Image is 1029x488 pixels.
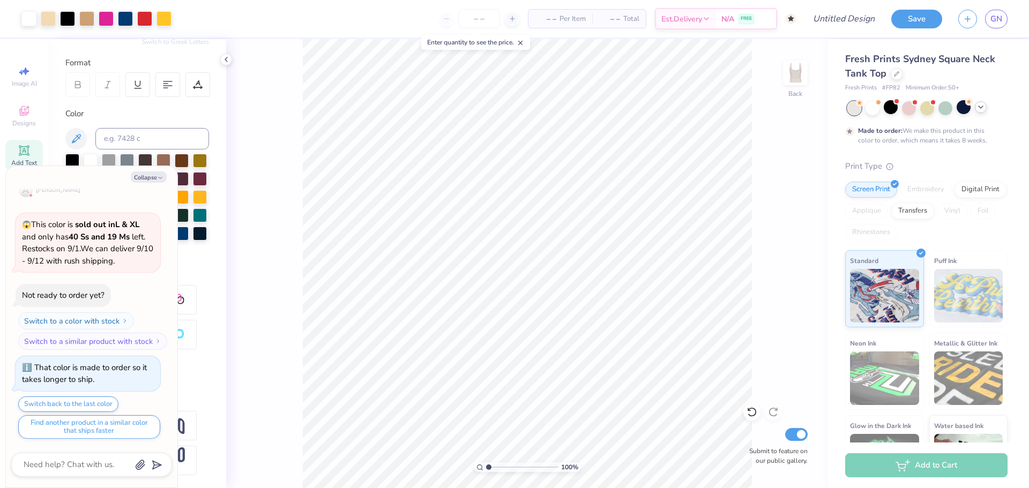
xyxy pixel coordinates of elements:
[19,183,33,197] div: A
[12,79,37,88] span: Image AI
[743,446,808,466] label: Submit to feature on our public gallery.
[858,126,990,145] div: We make this product in this color to order, which means it takes 8 weeks.
[845,84,877,93] span: Fresh Prints
[985,10,1008,28] a: GN
[131,171,167,183] button: Collapse
[623,13,639,25] span: Total
[845,224,897,241] div: Rhinestones
[937,203,967,219] div: Vinyl
[661,13,702,25] span: Est. Delivery
[900,182,951,198] div: Embroidery
[18,415,160,439] button: Find another product in a similar color that ships faster
[882,84,900,93] span: # FP82
[850,351,919,405] img: Neon Ink
[850,434,919,487] img: Glow in the Dark Ink
[122,318,128,324] img: Switch to a color with stock
[22,362,147,385] div: That color is made to order so it takes longer to ship.
[845,52,995,80] span: Fresh Prints Sydney Square Neck Tank Top
[934,420,983,431] span: Water based Ink
[458,9,500,28] input: – –
[990,13,1002,25] span: GN
[845,203,888,219] div: Applique
[971,203,996,219] div: Foil
[785,62,806,84] img: Back
[934,337,997,349] span: Metallic & Glitter Ink
[850,420,911,431] span: Glow in the Dark Ink
[788,89,802,99] div: Back
[65,57,210,69] div: Format
[934,434,1003,487] img: Water based Ink
[955,182,1006,198] div: Digital Print
[850,255,878,266] span: Standard
[11,159,37,167] span: Add Text
[934,255,957,266] span: Puff Ink
[845,182,897,198] div: Screen Print
[18,312,134,329] button: Switch to a color with stock
[561,462,578,472] span: 100 %
[36,186,80,194] div: [PERSON_NAME]
[850,269,919,322] img: Standard
[906,84,959,93] span: Minimum Order: 50 +
[65,108,209,120] div: Color
[22,290,105,301] div: Not ready to order yet?
[75,219,139,230] strong: sold out in L & XL
[142,37,209,46] button: Switch to Greek Letters
[155,338,161,344] img: Switch to a similar product with stock
[18,396,118,412] button: Switch back to the last color
[535,13,556,25] span: – –
[12,119,36,127] span: Designs
[934,351,1003,405] img: Metallic & Glitter Ink
[95,128,209,149] input: e.g. 7428 c
[69,231,130,242] strong: 40 Ss and 19 Ms
[850,337,876,349] span: Neon Ink
[560,13,586,25] span: Per Item
[599,13,620,25] span: – –
[934,269,1003,322] img: Puff Ink
[421,35,530,50] div: Enter quantity to see the price.
[18,333,167,350] button: Switch to a similar product with stock
[804,8,883,29] input: Untitled Design
[741,15,752,22] span: FREE
[858,126,903,135] strong: Made to order:
[22,219,153,266] span: This color is and only has left . Restocks on 9/1. We can deliver 9/10 - 9/12 with rush shipping.
[845,160,1008,172] div: Print Type
[891,203,934,219] div: Transfers
[891,10,942,28] button: Save
[22,220,31,230] span: 😱
[721,13,734,25] span: N/A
